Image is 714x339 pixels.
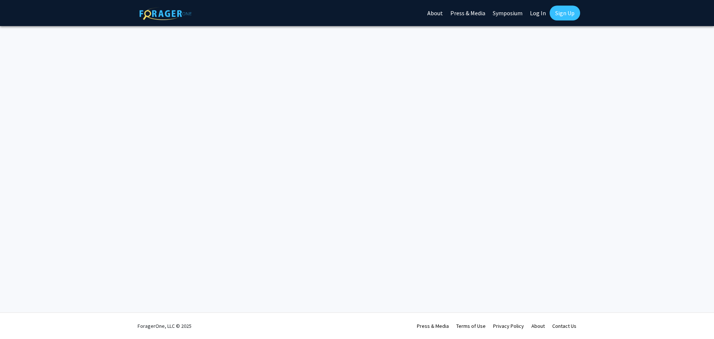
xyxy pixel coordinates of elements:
img: ForagerOne Logo [139,7,192,20]
a: About [531,323,545,329]
a: Privacy Policy [493,323,524,329]
a: Sign Up [550,6,580,20]
a: Press & Media [417,323,449,329]
a: Terms of Use [456,323,486,329]
a: Contact Us [552,323,576,329]
div: ForagerOne, LLC © 2025 [138,313,192,339]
